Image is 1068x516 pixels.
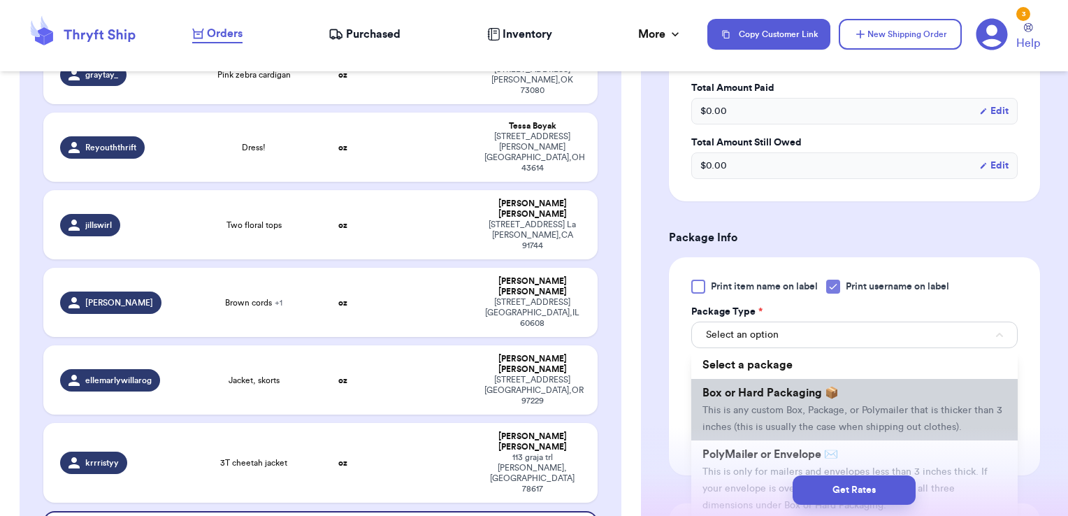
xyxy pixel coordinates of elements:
[711,280,818,294] span: Print item name on label
[669,229,1040,246] h3: Package Info
[207,25,243,42] span: Orders
[275,299,282,307] span: + 1
[85,297,153,308] span: [PERSON_NAME]
[1016,7,1030,21] div: 3
[691,81,1018,95] label: Total Amount Paid
[484,199,582,220] div: [PERSON_NAME] [PERSON_NAME]
[700,104,727,118] span: $ 0.00
[484,276,582,297] div: [PERSON_NAME] [PERSON_NAME]
[487,26,552,43] a: Inventory
[242,142,266,153] span: Dress!
[691,136,1018,150] label: Total Amount Still Owed
[85,375,152,386] span: ellemarlywillarog
[85,69,118,80] span: graytay_
[192,25,243,43] a: Orders
[702,387,839,399] span: Box or Hard Packaging 📦
[484,220,582,251] div: [STREET_ADDRESS] La [PERSON_NAME] , CA 91744
[707,19,830,50] button: Copy Customer Link
[700,159,727,173] span: $ 0.00
[638,26,682,43] div: More
[976,18,1008,50] a: 3
[484,431,582,452] div: [PERSON_NAME] [PERSON_NAME]
[329,26,400,43] a: Purchased
[338,376,347,385] strong: oz
[229,375,280,386] span: Jacket, skorts
[691,305,763,319] label: Package Type
[226,220,282,231] span: Two floral tops
[793,475,916,505] button: Get Rates
[484,375,582,406] div: [STREET_ADDRESS] [GEOGRAPHIC_DATA] , OR 97229
[85,142,136,153] span: Reyouththrift
[338,71,347,79] strong: oz
[702,406,1002,432] span: This is any custom Box, Package, or Polymailer that is thicker than 3 inches (this is usually the...
[338,221,347,229] strong: oz
[702,449,838,460] span: PolyMailer or Envelope ✉️
[338,143,347,152] strong: oz
[346,26,400,43] span: Purchased
[225,297,282,308] span: Brown cords
[503,26,552,43] span: Inventory
[484,452,582,494] div: 113 graja trl [PERSON_NAME] , [GEOGRAPHIC_DATA] 78617
[706,328,779,342] span: Select an option
[338,299,347,307] strong: oz
[979,104,1009,118] button: Edit
[1016,35,1040,52] span: Help
[979,159,1009,173] button: Edit
[484,297,582,329] div: [STREET_ADDRESS] [GEOGRAPHIC_DATA] , IL 60608
[220,457,287,468] span: 3T cheetah jacket
[846,280,949,294] span: Print username on label
[839,19,962,50] button: New Shipping Order
[338,459,347,467] strong: oz
[484,121,582,131] div: Tessa Boyak
[85,220,112,231] span: jillswirl
[217,69,291,80] span: Pink zebra cardigan
[702,359,793,371] span: Select a package
[85,457,119,468] span: krrristyy
[1016,23,1040,52] a: Help
[484,354,582,375] div: [PERSON_NAME] [PERSON_NAME]
[484,131,582,173] div: [STREET_ADDRESS][PERSON_NAME] [GEOGRAPHIC_DATA] , OH 43614
[484,64,582,96] div: [STREET_ADDRESS] [PERSON_NAME] , OK 73080
[691,322,1018,348] button: Select an option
